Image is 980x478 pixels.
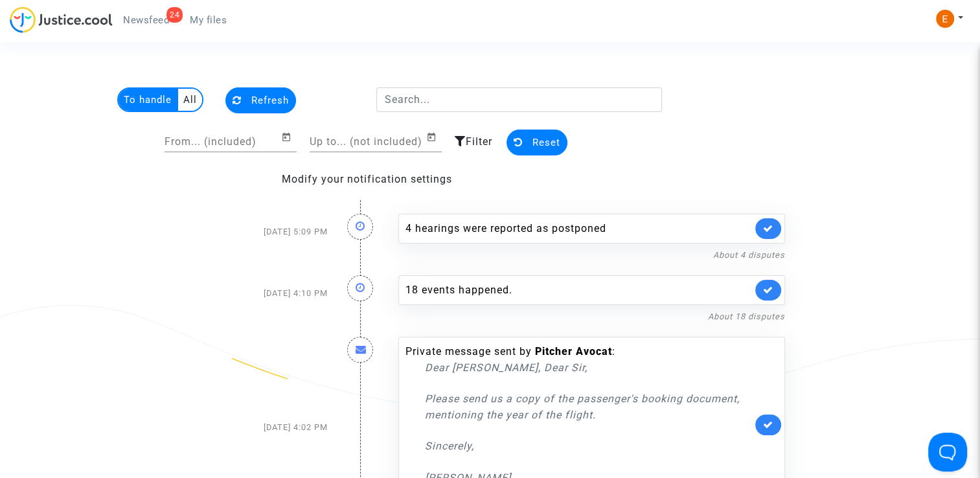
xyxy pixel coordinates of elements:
[179,10,237,30] a: My files
[10,6,113,33] img: jc-logo.svg
[166,7,183,23] div: 24
[425,359,752,376] p: Dear [PERSON_NAME], Dear Sir,
[507,130,567,155] button: Reset
[251,95,289,106] span: Refresh
[225,87,296,113] button: Refresh
[185,262,337,324] div: [DATE] 4:10 PM
[405,221,752,236] div: 4 hearings were reported as postponed
[708,312,785,321] a: About 18 disputes
[425,438,752,454] p: Sincerely,
[425,391,752,423] p: Please send us a copy of the passenger's booking document, mentioning the year of the flight.
[466,135,492,148] span: Filter
[928,433,967,472] iframe: Help Scout Beacon - Open
[405,282,752,298] div: 18 events happened.
[532,137,560,148] span: Reset
[123,14,169,26] span: Newsfeed
[535,345,612,358] b: Pitcher Avocat
[376,87,662,112] input: Search...
[178,89,202,111] multi-toggle-item: All
[281,130,297,145] button: Open calendar
[185,201,337,262] div: [DATE] 5:09 PM
[113,10,179,30] a: 24Newsfeed
[119,89,178,111] multi-toggle-item: To handle
[936,10,954,28] img: ACg8ocIeiFvHKe4dA5oeRFd_CiCnuxWUEc1A2wYhRJE3TTWt=s96-c
[426,130,442,145] button: Open calendar
[713,250,785,260] a: About 4 disputes
[190,14,227,26] span: My files
[282,173,452,185] a: Modify your notification settings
